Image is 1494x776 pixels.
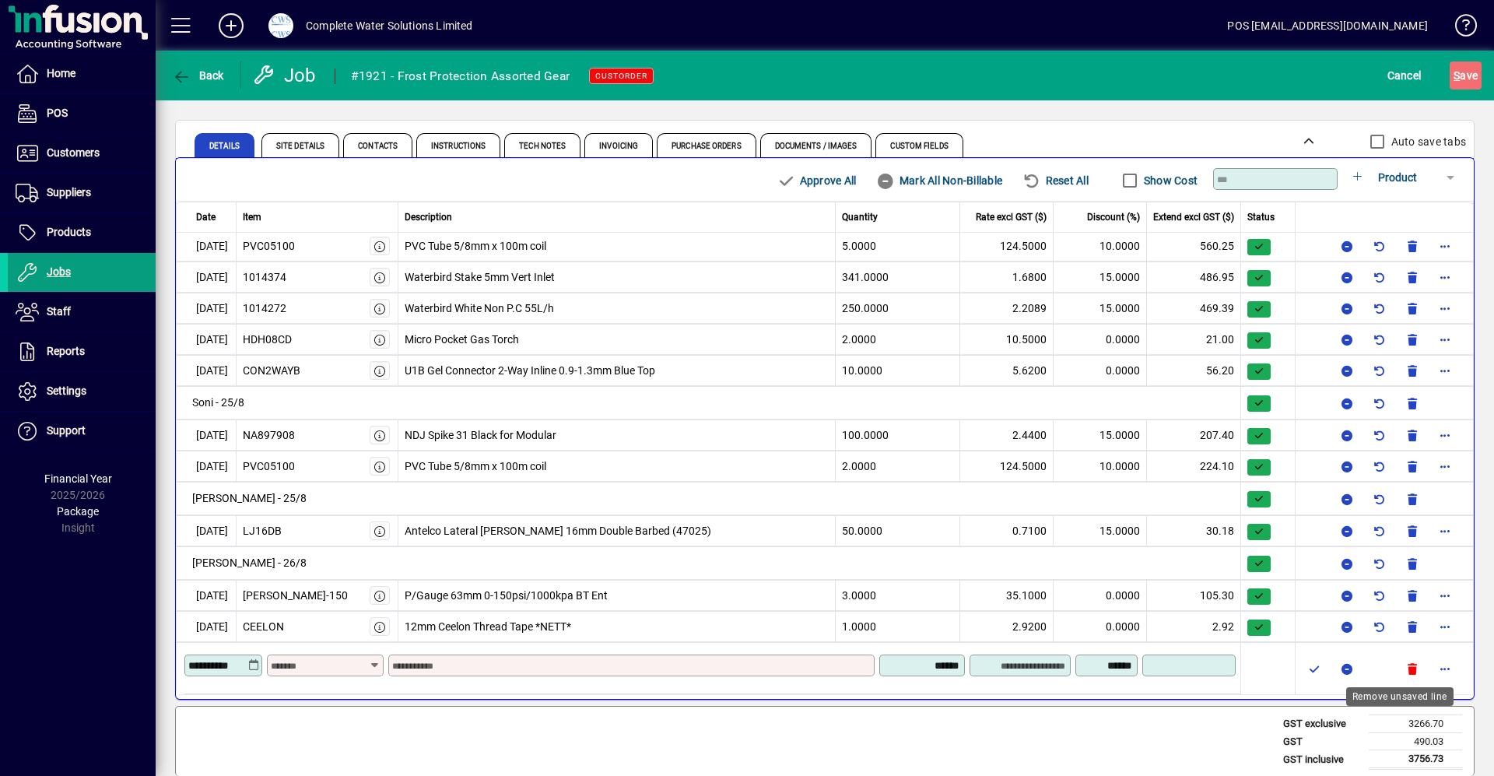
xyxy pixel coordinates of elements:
span: Date [196,210,216,224]
td: GST inclusive [1275,750,1369,769]
td: 56.20 [1147,355,1241,386]
td: PVC Tube 5/8mm x 100m coil [398,230,836,262]
span: Home [47,67,75,79]
td: 341.0000 [836,262,960,293]
span: Details [209,142,240,150]
td: 2.0000 [836,451,960,482]
button: Mark All Non-Billable [870,167,1008,195]
button: Cancel [1384,61,1426,90]
td: [DATE] [176,451,237,482]
button: Reset All [1016,167,1095,195]
span: Cancel [1387,63,1422,88]
span: Staff [47,305,71,318]
div: #1921 - Frost Protection Assorted Gear [351,64,570,89]
td: 490.03 [1369,732,1462,750]
span: POS [47,107,68,119]
button: More options [1433,454,1457,479]
label: Auto save tabs [1388,134,1467,149]
span: Purchase Orders [672,142,742,150]
td: [DATE] [176,355,237,386]
div: Soni - 25/8 [184,387,1240,419]
a: Home [8,54,156,93]
button: More options [1433,296,1457,321]
div: NA897908 [243,427,295,444]
td: 3.0000 [836,580,960,611]
a: Suppliers [8,174,156,212]
div: [PERSON_NAME]-150 [243,588,348,604]
span: Reset All [1022,168,1089,193]
span: Package [57,505,99,518]
td: NDJ Spike 31 Black for Modular [398,420,836,451]
td: [DATE] [176,262,237,293]
div: PVC05100 [243,238,295,255]
div: [PERSON_NAME] - 25/8 [184,483,1240,514]
td: GST [1275,732,1369,750]
span: Extend excl GST ($) [1153,210,1234,224]
td: U1B Gel Connector 2-Way Inline 0.9-1.3mm Blue Top [398,355,836,386]
td: 5.6200 [960,355,1054,386]
span: Quantity [842,210,878,224]
td: [DATE] [176,611,237,642]
button: Save [1450,61,1482,90]
button: Add [206,12,256,40]
div: PVC05100 [243,458,295,475]
td: 100.0000 [836,420,960,451]
td: 10.5000 [960,324,1054,355]
td: [DATE] [176,293,237,324]
div: LJ16DB [243,523,282,539]
td: 21.00 [1147,324,1241,355]
td: 486.95 [1147,262,1241,293]
a: Staff [8,293,156,332]
td: 124.5000 [960,230,1054,262]
td: 15.0000 [1054,262,1147,293]
span: Documents / Images [775,142,857,150]
td: 10.0000 [836,355,960,386]
td: 3756.73 [1369,750,1462,769]
td: 0.0000 [1054,324,1147,355]
td: 12mm Ceelon Thread Tape *NETT* [398,611,836,642]
button: More options [1433,358,1457,383]
td: 5.0000 [836,230,960,262]
a: Support [8,412,156,451]
td: 2.4400 [960,420,1054,451]
td: Waterbird Stake 5mm Vert Inlet [398,262,836,293]
td: 0.0000 [1054,355,1147,386]
a: Reports [8,332,156,371]
td: Antelco Lateral [PERSON_NAME] 16mm Double Barbed (47025) [398,515,836,546]
a: Settings [8,372,156,411]
app-page-header-button: Back [156,61,241,90]
div: HDH08CD [243,332,292,348]
td: 1.6800 [960,262,1054,293]
td: 124.5000 [960,451,1054,482]
td: P/Gauge 63mm 0-150psi/1000kpa BT Ent [398,580,836,611]
span: Tech Notes [519,142,566,150]
td: 2.2089 [960,293,1054,324]
div: 1014272 [243,300,286,317]
button: More options [1433,583,1457,608]
div: 1014374 [243,269,286,286]
span: Customers [47,146,100,159]
a: Knowledge Base [1443,3,1475,54]
a: POS [8,94,156,133]
span: Support [47,424,86,437]
span: Mark All Non-Billable [876,168,1002,193]
td: 10.0000 [1054,451,1147,482]
td: 15.0000 [1054,293,1147,324]
td: 30.18 [1147,515,1241,546]
td: 105.30 [1147,580,1241,611]
label: Show Cost [1141,173,1198,188]
span: Instructions [431,142,486,150]
span: Site Details [276,142,324,150]
td: 3266.70 [1369,715,1462,733]
span: Description [405,210,452,224]
td: 50.0000 [836,515,960,546]
span: Custom Fields [890,142,948,150]
td: 2.0000 [836,324,960,355]
button: More options [1433,234,1457,258]
td: GST exclusive [1275,715,1369,733]
td: 250.0000 [836,293,960,324]
td: 2.92 [1147,611,1241,642]
button: More options [1433,327,1457,352]
td: 0.0000 [1054,611,1147,642]
td: [DATE] [176,324,237,355]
